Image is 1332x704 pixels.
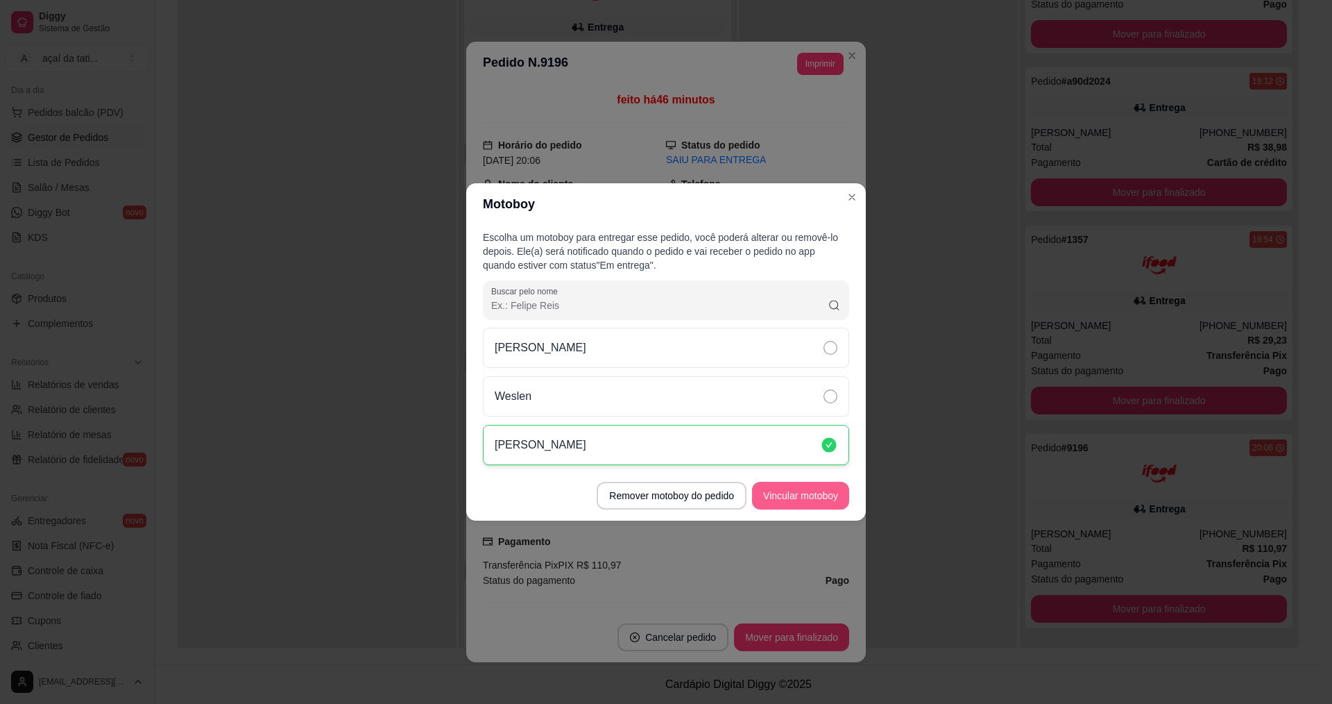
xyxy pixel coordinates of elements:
[841,186,863,208] button: Close
[597,482,746,510] button: Remover motoboy do pedido
[495,340,586,356] p: [PERSON_NAME]
[483,231,849,272] p: Escolha um motoboy para entregar esse pedido, você poderá alterar ou removê-lo depois. Ele(a) ser...
[466,183,866,225] header: Motoboy
[491,299,828,312] input: Buscar pelo nome
[752,482,849,510] button: Vincular motoboy
[495,437,586,453] p: [PERSON_NAME]
[495,388,531,405] p: Weslen
[491,285,563,297] label: Buscar pelo nome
